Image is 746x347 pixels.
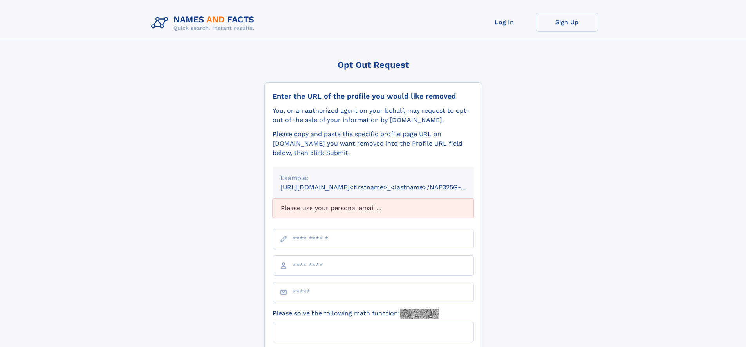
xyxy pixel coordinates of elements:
div: Please use your personal email ... [273,198,474,218]
a: Sign Up [536,13,598,32]
img: Logo Names and Facts [148,13,261,34]
small: [URL][DOMAIN_NAME]<firstname>_<lastname>/NAF325G-xxxxxxxx [280,183,489,191]
div: Example: [280,173,466,183]
div: You, or an authorized agent on your behalf, may request to opt-out of the sale of your informatio... [273,106,474,125]
div: Opt Out Request [264,60,482,70]
div: Enter the URL of the profile you would like removed [273,92,474,101]
div: Please copy and paste the specific profile page URL on [DOMAIN_NAME] you want removed into the Pr... [273,129,474,158]
label: Please solve the following math function: [273,309,439,319]
a: Log In [473,13,536,32]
